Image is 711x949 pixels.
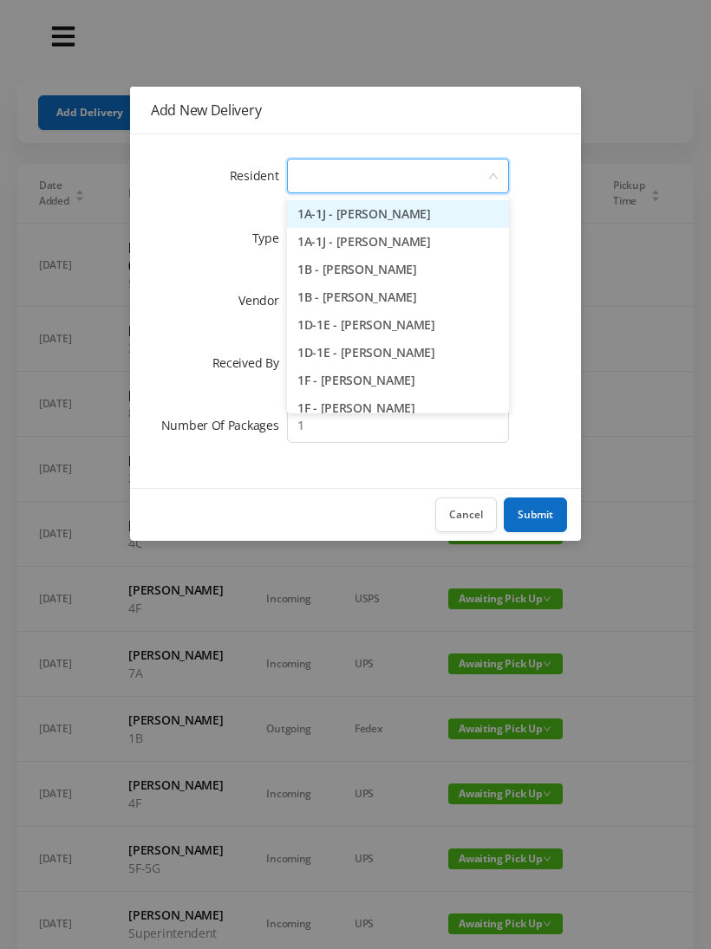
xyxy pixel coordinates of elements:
[151,101,560,120] div: Add New Delivery
[212,354,288,371] label: Received By
[488,171,499,183] i: icon: down
[287,367,509,394] li: 1F - [PERSON_NAME]
[287,394,509,422] li: 1F - [PERSON_NAME]
[238,292,287,309] label: Vendor
[435,497,497,532] button: Cancel
[230,167,288,184] label: Resident
[287,228,509,256] li: 1A-1J - [PERSON_NAME]
[287,283,509,311] li: 1B - [PERSON_NAME]
[287,256,509,283] li: 1B - [PERSON_NAME]
[287,311,509,339] li: 1D-1E - [PERSON_NAME]
[287,339,509,367] li: 1D-1E - [PERSON_NAME]
[287,200,509,228] li: 1A-1J - [PERSON_NAME]
[252,230,288,246] label: Type
[504,497,567,532] button: Submit
[151,155,560,446] form: Add New Delivery
[161,417,288,433] label: Number Of Packages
